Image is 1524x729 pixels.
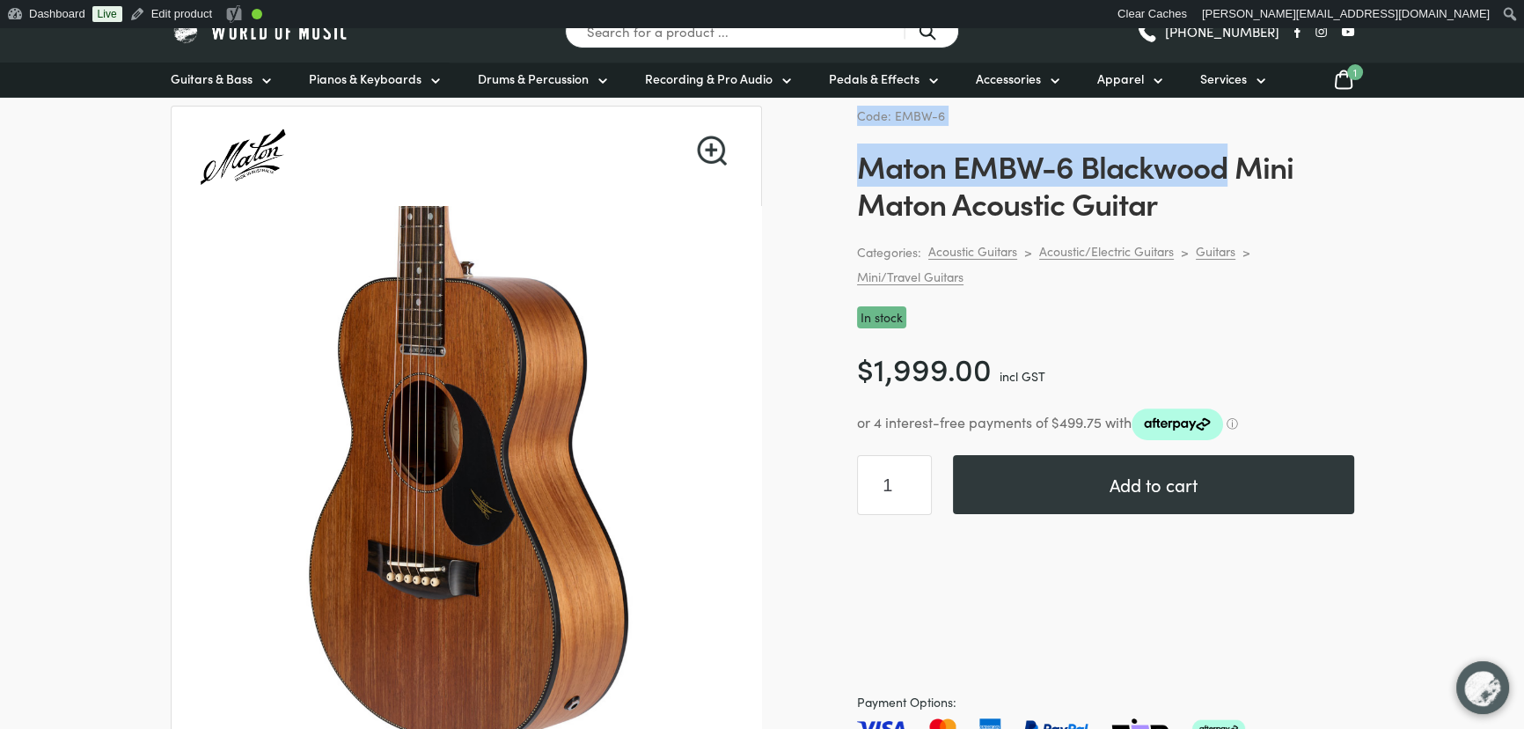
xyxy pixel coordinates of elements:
span: $ [857,346,874,389]
a: Guitars [1196,243,1235,260]
bdi: 1,999.00 [857,346,992,389]
div: > [1024,244,1032,260]
span: Code: EMBW-6 [857,107,945,124]
img: World of Music [171,18,351,45]
span: Categories: [857,242,921,262]
div: > [1242,244,1250,260]
span: 1 [1347,64,1363,80]
iframe: PayPal Message 1 [857,515,1354,533]
span: Drums & Percussion [478,70,589,88]
span: Guitars & Bass [171,70,253,88]
input: Search for a product ... [565,14,959,48]
a: Mini/Travel Guitars [857,269,963,285]
a: Live [92,6,122,22]
span: Recording & Pro Audio [645,70,773,88]
span: Accessories [976,70,1041,88]
input: Product quantity [857,455,932,515]
a: View full-screen image gallery [697,136,727,166]
span: incl GST [1000,367,1045,385]
a: Acoustic/Electric Guitars [1039,243,1174,260]
iframe: Chat with our support team [1445,650,1524,729]
span: Services [1200,70,1247,88]
p: In stock [857,306,906,328]
span: [PHONE_NUMBER] [1165,25,1279,38]
iframe: PayPal [857,559,1354,671]
h1: Maton EMBW-6 Blackwood Mini Maton Acoustic Guitar [857,147,1354,221]
span: Payment Options: [857,692,1354,712]
img: Maton [193,107,293,207]
span: Pedals & Effects [829,70,920,88]
button: Add to cart [953,455,1354,514]
div: > [1181,244,1189,260]
a: [PHONE_NUMBER] [1136,18,1279,45]
span: Apparel [1097,70,1144,88]
a: Acoustic Guitars [928,243,1017,260]
div: Good [252,9,262,19]
span: Pianos & Keyboards [309,70,421,88]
